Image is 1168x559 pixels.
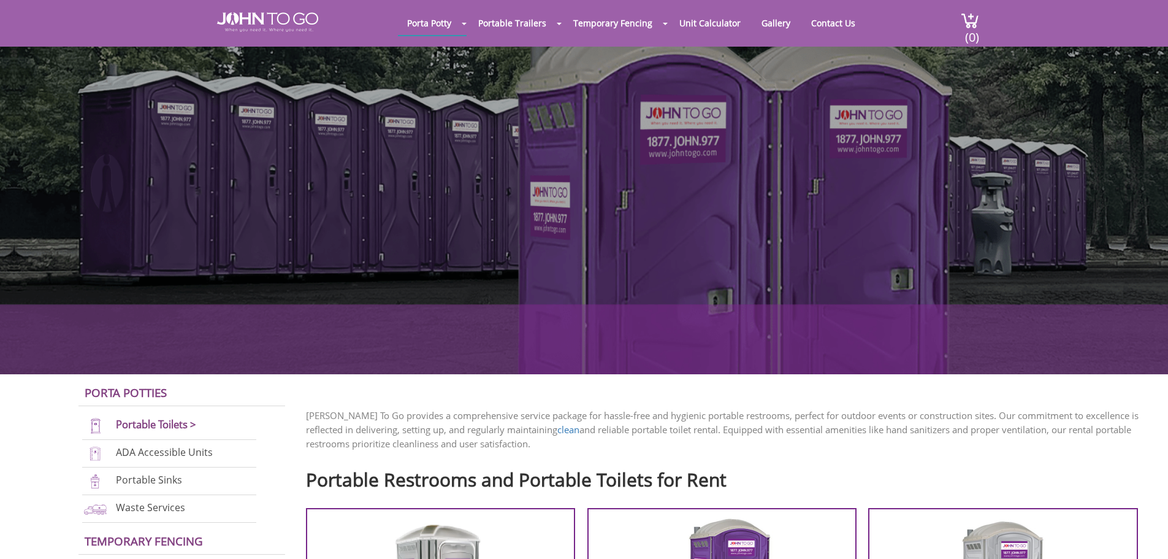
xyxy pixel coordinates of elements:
[217,12,318,32] img: JOHN to go
[306,463,1150,490] h2: Portable Restrooms and Portable Toilets for Rent
[85,385,167,400] a: Porta Potties
[398,11,460,35] a: Porta Potty
[1119,510,1168,559] button: Live Chat
[564,11,662,35] a: Temporary Fencing
[469,11,555,35] a: Portable Trailers
[961,12,979,29] img: cart a
[116,473,182,487] a: Portable Sinks
[306,409,1150,451] p: [PERSON_NAME] To Go provides a comprehensive service package for hassle-free and hygienic portabl...
[802,11,865,35] a: Contact Us
[82,445,109,462] img: ADA-units-new.png
[82,418,109,434] img: portable-toilets-new.png
[82,473,109,490] img: portable-sinks-new.png
[964,19,979,45] span: (0)
[670,11,750,35] a: Unit Calculator
[116,417,196,431] a: Portable Toilets >
[752,11,800,35] a: Gallery
[116,445,213,459] a: ADA Accessible Units
[557,423,579,436] a: clean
